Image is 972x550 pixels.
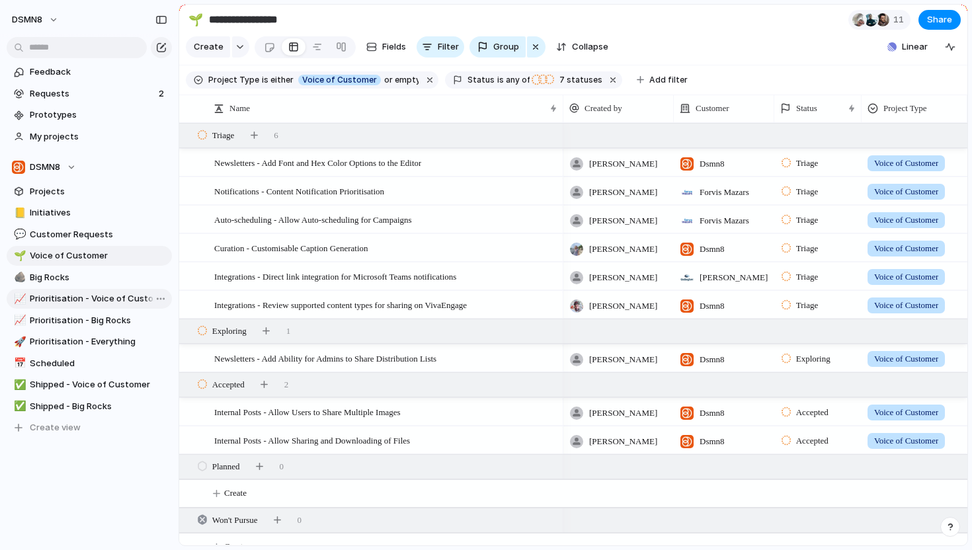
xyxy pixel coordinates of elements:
button: 📅 [12,357,25,370]
span: Voice of Customer [874,299,938,312]
span: Accepted [212,378,245,391]
button: Linear [882,37,933,57]
div: 📅 [14,356,23,371]
span: Group [493,40,519,54]
span: 11 [893,13,908,26]
div: 🪨Big Rocks [7,268,172,288]
a: Feedback [7,62,172,82]
button: Add filter [629,71,696,89]
span: Voice of Customer [302,74,377,86]
span: Created by [585,102,622,115]
span: any of [504,74,530,86]
span: Triage [796,299,818,312]
span: 0 [298,514,302,527]
span: Triage [796,185,818,198]
span: Prioritisation - Everything [30,335,167,348]
span: Voice of Customer [874,270,938,284]
span: Exploring [212,325,247,338]
a: ✅Shipped - Voice of Customer [7,375,172,395]
span: 2 [284,378,289,391]
button: Share [918,10,961,30]
span: Projects [30,185,167,198]
span: is [262,74,268,86]
span: Create [224,487,247,500]
button: 🌱 [12,249,25,262]
span: Collapse [572,40,608,54]
span: Shipped - Voice of Customer [30,378,167,391]
a: 📈Prioritisation - Big Rocks [7,311,172,331]
span: [PERSON_NAME] [589,407,657,420]
div: 🚀 [14,334,23,350]
span: Planned [212,460,240,473]
span: Prioritisation - Big Rocks [30,314,167,327]
span: [PERSON_NAME] [589,157,657,171]
span: Share [927,13,952,26]
span: [PERSON_NAME] [700,271,768,284]
a: My projects [7,127,172,147]
span: Project Type [883,102,927,115]
span: Feedback [30,65,167,79]
span: Voice of Customer [874,157,938,170]
span: Dsmn8 [700,243,725,256]
span: [PERSON_NAME] [589,299,657,313]
div: 📒Initiatives [7,203,172,223]
span: Internal Posts - Allow Users to Share Multiple Images [214,404,401,419]
div: 🌱 [188,11,203,28]
button: Filter [417,36,464,58]
button: Collapse [551,36,614,58]
span: DSMN8 [30,161,60,174]
button: ✅ [12,400,25,413]
a: 📈Prioritisation - Voice of Customer [7,289,172,309]
a: Prototypes [7,105,172,125]
div: 💬Customer Requests [7,225,172,245]
a: 📅Scheduled [7,354,172,373]
span: Accepted [796,406,829,419]
span: 2 [159,87,167,100]
span: Initiatives [30,206,167,219]
span: Requests [30,87,155,100]
span: Triage [796,242,818,255]
span: Create view [30,421,81,434]
span: statuses [555,74,602,86]
span: Voice of Customer [874,406,938,419]
button: DSMN8 [6,9,65,30]
span: [PERSON_NAME] [589,435,657,448]
span: Internal Posts - Allow Sharing and Downloading of Files [214,432,410,448]
div: 💬 [14,227,23,242]
a: Projects [7,182,172,202]
span: Dsmn8 [700,435,725,448]
span: [PERSON_NAME] [589,243,657,256]
button: 7 statuses [531,73,605,87]
button: 📈 [12,314,25,327]
span: Linear [902,40,928,54]
button: DSMN8 [7,157,172,177]
span: Voice of Customer [874,185,938,198]
span: Curation - Customisable Caption Generation [214,240,368,255]
span: Notifications - Content Notification Prioritisation [214,183,384,198]
span: Voice of Customer [874,242,938,255]
span: Triage [212,129,234,142]
span: Dsmn8 [700,157,725,171]
span: or empty [383,74,419,86]
span: [PERSON_NAME] [589,353,657,366]
span: Name [229,102,250,115]
span: Voice of Customer [874,434,938,448]
span: Scheduled [30,357,167,370]
span: Won't Pursue [212,514,258,527]
button: 🪨 [12,271,25,284]
span: Auto-scheduling - Allow Auto-scheduling for Campaigns [214,212,412,227]
span: Dsmn8 [700,299,725,313]
span: Customer [696,102,729,115]
span: Project Type [208,74,259,86]
button: Voice of Customeror empty [296,73,422,87]
span: Status [467,74,495,86]
a: Requests2 [7,84,172,104]
button: Fields [361,36,411,58]
span: either [268,74,294,86]
div: 📈 [14,292,23,307]
span: Integrations - Direct link integration for Microsoft Teams notifications [214,268,456,284]
span: Fields [382,40,406,54]
span: [PERSON_NAME] [589,186,657,199]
